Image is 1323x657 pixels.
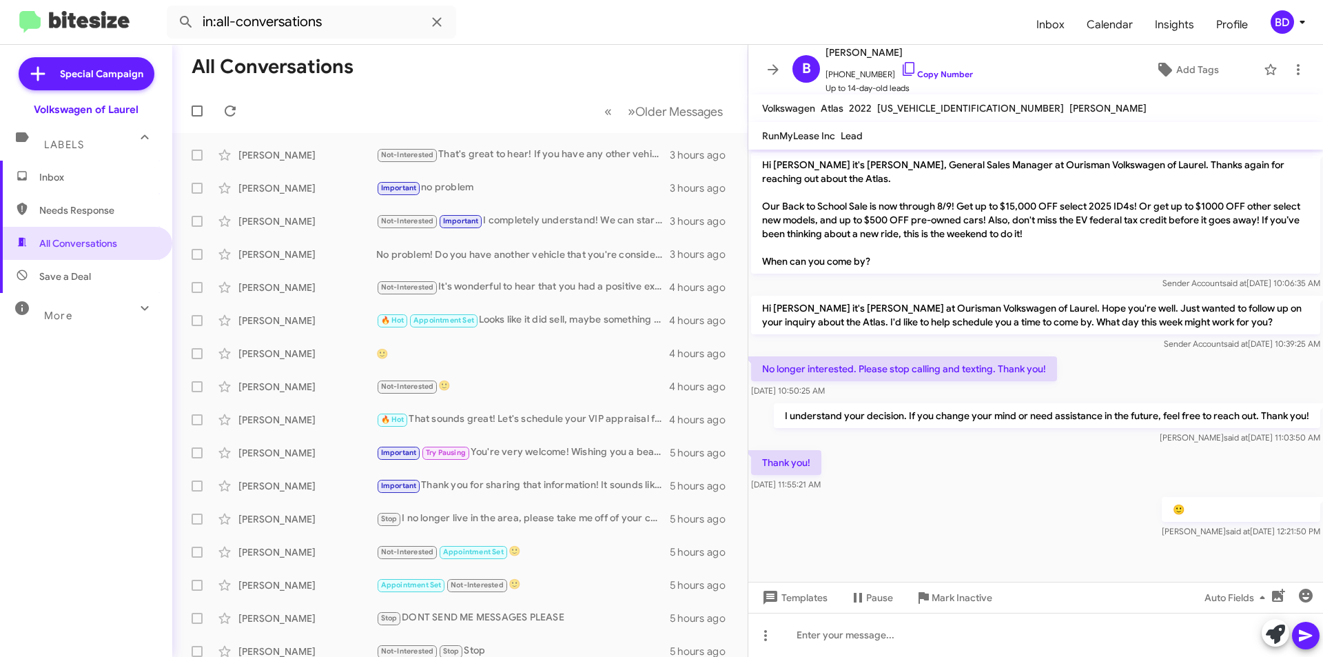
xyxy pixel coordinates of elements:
[238,512,376,526] div: [PERSON_NAME]
[825,44,973,61] span: [PERSON_NAME]
[1162,526,1320,536] span: [PERSON_NAME] [DATE] 12:21:50 PM
[670,611,737,625] div: 5 hours ago
[1259,10,1308,34] button: BD
[670,479,737,493] div: 5 hours ago
[413,316,474,325] span: Appointment Set
[1162,497,1320,522] p: 🙂
[670,512,737,526] div: 5 hours ago
[238,413,376,427] div: [PERSON_NAME]
[825,61,973,81] span: [PHONE_NUMBER]
[1069,102,1147,114] span: [PERSON_NAME]
[1204,585,1271,610] span: Auto Fields
[825,81,973,95] span: Up to 14-day-old leads
[759,585,828,610] span: Templates
[1226,526,1250,536] span: said at
[628,103,635,120] span: »
[849,102,872,114] span: 2022
[381,547,434,556] span: Not-Interested
[1144,5,1205,45] span: Insights
[839,585,904,610] button: Pause
[802,58,811,80] span: B
[1193,585,1282,610] button: Auto Fields
[376,279,669,295] div: It's wonderful to hear that you had a positive experience!
[381,382,434,391] span: Not-Interested
[238,214,376,228] div: [PERSON_NAME]
[381,183,417,192] span: Important
[238,446,376,460] div: [PERSON_NAME]
[376,577,670,593] div: 🙂
[381,283,434,292] span: Not-Interested
[670,214,737,228] div: 3 hours ago
[670,181,737,195] div: 3 hours ago
[669,314,737,327] div: 4 hours ago
[669,347,737,361] div: 4 hours ago
[34,103,139,117] div: Volkswagen of Laurel
[751,296,1320,334] p: Hi [PERSON_NAME] it's [PERSON_NAME] at Ourisman Volkswagen of Laurel. Hope you're well. Just want...
[426,448,466,457] span: Try Pausing
[443,547,504,556] span: Appointment Set
[670,446,737,460] div: 5 hours ago
[39,270,91,283] span: Save a Deal
[376,247,670,261] div: No problem! Do you have another vehicle that you're considering selling? I'd be happy to help you...
[381,481,417,490] span: Important
[376,544,670,560] div: 🙂
[39,170,156,184] span: Inbox
[1025,5,1076,45] a: Inbox
[381,647,434,656] span: Not-Interested
[670,578,737,592] div: 5 hours ago
[1222,278,1247,288] span: said at
[376,180,670,196] div: no problem
[381,514,398,523] span: Stop
[1205,5,1259,45] span: Profile
[619,97,731,125] button: Next
[597,97,731,125] nav: Page navigation example
[596,97,620,125] button: Previous
[238,479,376,493] div: [PERSON_NAME]
[238,148,376,162] div: [PERSON_NAME]
[376,213,670,229] div: I completely understand! We can start with a phone conversation to discuss buying your Tiguan. Pl...
[381,415,404,424] span: 🔥 Hot
[670,148,737,162] div: 3 hours ago
[376,147,670,163] div: That's great to hear! If you have any other vehicles you're considering selling, I'd love to assi...
[904,585,1003,610] button: Mark Inactive
[762,102,815,114] span: Volkswagen
[19,57,154,90] a: Special Campaign
[238,181,376,195] div: [PERSON_NAME]
[1224,432,1248,443] span: said at
[238,578,376,592] div: [PERSON_NAME]
[376,511,670,527] div: I no longer live in the area, please take me off of your contact list. Thanks
[751,385,825,396] span: [DATE] 10:50:25 AM
[1160,432,1320,443] span: [PERSON_NAME] [DATE] 11:03:50 AM
[376,445,670,461] div: You're very welcome! Wishing you a beautiful day as well. If you need anything, don't hesitate to...
[60,67,143,81] span: Special Campaign
[376,412,669,427] div: That sounds great! Let's schedule your VIP appraisal for [DATE]. What time works best for you?
[762,130,835,142] span: RunMyLease Inc
[381,448,417,457] span: Important
[192,56,353,78] h1: All Conversations
[635,104,723,119] span: Older Messages
[44,310,72,322] span: More
[901,69,973,79] a: Copy Number
[238,314,376,327] div: [PERSON_NAME]
[376,347,669,361] div: 🙂
[670,545,737,559] div: 5 hours ago
[1176,57,1219,82] span: Add Tags
[1076,5,1144,45] a: Calendar
[669,281,737,294] div: 4 hours ago
[381,614,398,623] span: Stop
[604,103,612,120] span: «
[39,203,156,217] span: Needs Response
[238,545,376,559] div: [PERSON_NAME]
[376,312,669,328] div: Looks like it did sell, maybe something else could work? [URL][DOMAIN_NAME]
[1162,278,1320,288] span: Sender Account [DATE] 10:06:35 AM
[451,580,504,589] span: Not-Interested
[381,580,442,589] span: Appointment Set
[238,247,376,261] div: [PERSON_NAME]
[877,102,1064,114] span: [US_VEHICLE_IDENTIFICATION_NUMBER]
[443,216,479,225] span: Important
[821,102,843,114] span: Atlas
[751,152,1320,274] p: Hi [PERSON_NAME] it's [PERSON_NAME], General Sales Manager at Ourisman Volkswagen of Laurel. Than...
[748,585,839,610] button: Templates
[670,247,737,261] div: 3 hours ago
